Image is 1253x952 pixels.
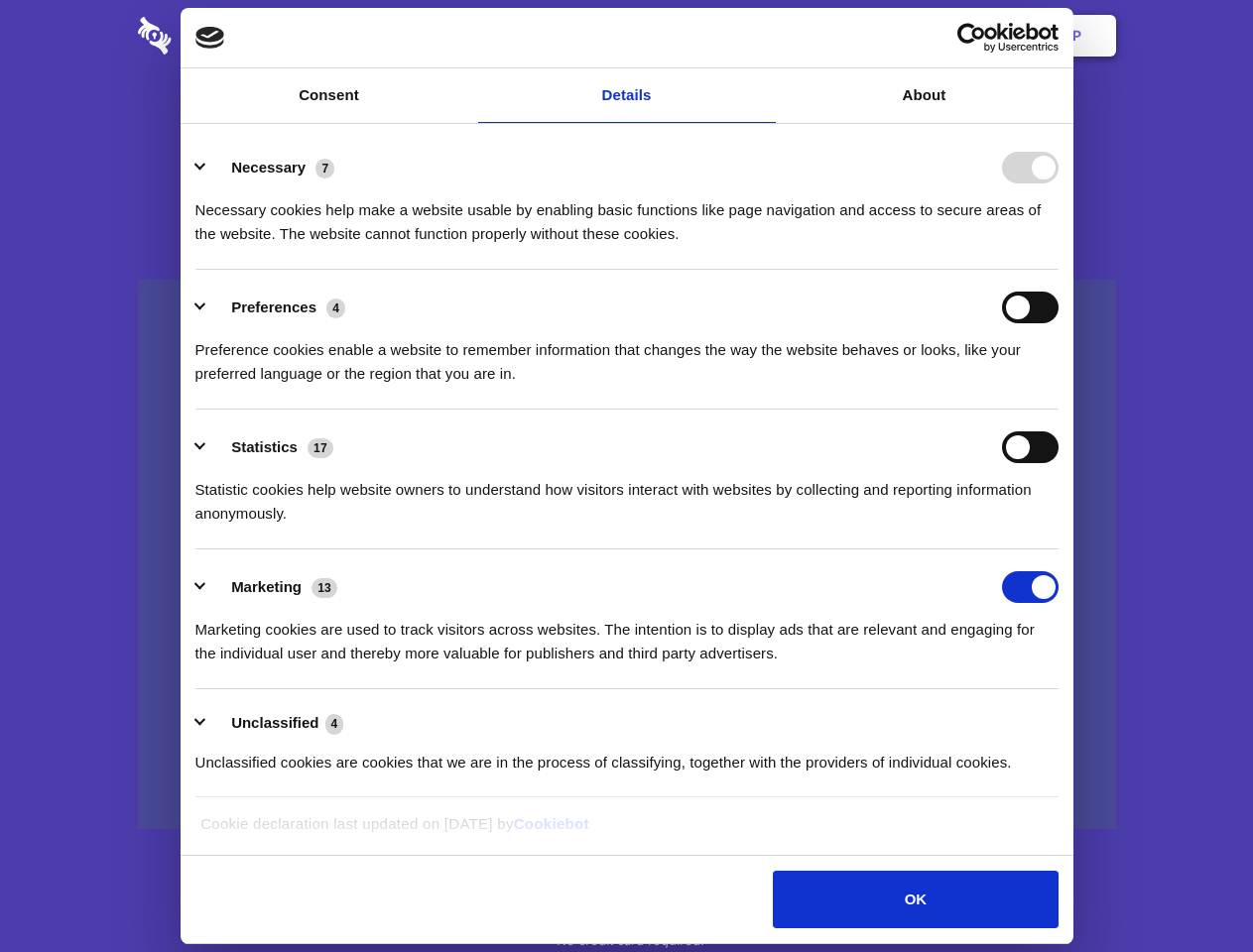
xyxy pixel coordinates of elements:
iframe: Drift Widget Chat Controller [1154,853,1229,928]
div: Necessary cookies help make a website usable by enabling basic functions like page navigation and... [195,183,1059,246]
div: Statistic cookies help website owners to understand how visitors interact with websites by collec... [195,463,1059,526]
img: logo [195,27,225,49]
div: Cookie declaration last updated on [DATE] by [186,812,1067,851]
a: Usercentrics Cookiebot - opens in a new window [885,23,1059,53]
div: Unclassified cookies are cookies that we are in the process of classifying, together with the pro... [195,736,1059,774]
div: Preference cookies enable a website to remember information that changes the way the website beha... [195,323,1059,386]
span: 4 [326,298,345,318]
a: About [776,68,1073,123]
span: 17 [308,438,333,458]
span: 13 [312,578,337,598]
a: Pricing [582,5,669,66]
img: logo-wordmark-white-trans-d4663122ce5f474addd5e946df7df03e33cb6a1c49d2221995e7729f52c070b2.svg [138,17,308,55]
span: 7 [315,159,334,178]
button: OK [773,871,1058,928]
button: Necessary (7) [195,152,347,183]
div: Marketing cookies are used to track visitors across websites. The intention is to display ads tha... [195,603,1059,665]
a: Login [900,5,986,66]
button: Marketing (13) [195,571,350,603]
a: Contact [805,5,896,66]
a: Consent [181,68,478,123]
h4: Auto-redaction of sensitive data, encrypted data sharing and self-destructing private chats. Shar... [138,180,1116,246]
label: Preferences [231,298,316,315]
label: Statistics [231,438,298,455]
button: Statistics (17) [195,431,346,463]
a: Wistia video thumbnail [138,280,1116,830]
h1: Eliminate Slack Data Loss. [138,89,1116,161]
a: Details [478,68,776,123]
span: 4 [325,714,344,734]
button: Unclassified (4) [195,711,356,736]
a: Cookiebot [514,815,589,832]
label: Necessary [231,159,306,176]
label: Marketing [231,578,302,595]
button: Preferences (4) [195,292,358,323]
